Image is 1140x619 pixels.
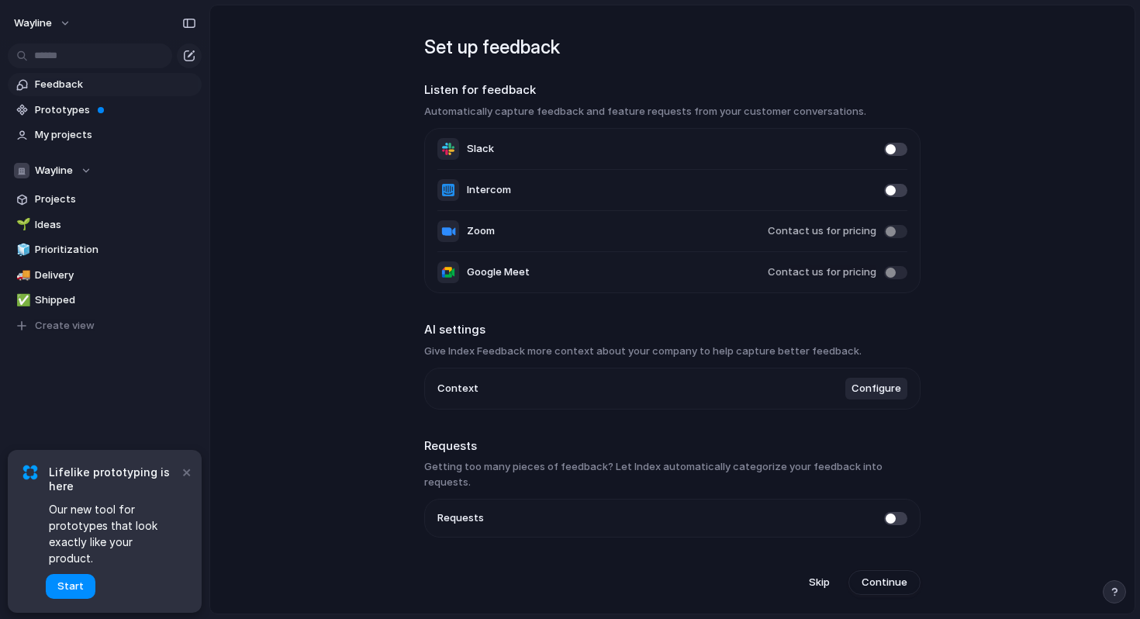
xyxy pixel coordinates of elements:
[467,182,511,198] span: Intercom
[437,381,478,396] span: Context
[46,574,95,599] button: Start
[8,264,202,287] a: 🚚Delivery
[8,99,202,122] a: Prototypes
[14,217,29,233] button: 🌱
[49,465,178,493] span: Lifelike prototyping is here
[35,77,196,92] span: Feedback
[16,216,27,233] div: 🌱
[35,127,196,143] span: My projects
[177,462,195,481] button: Dismiss
[8,159,202,182] button: Wayline
[14,292,29,308] button: ✅
[424,437,921,455] h2: Requests
[424,33,921,61] h1: Set up feedback
[16,266,27,284] div: 🚚
[796,570,842,595] button: Skip
[35,268,196,283] span: Delivery
[35,318,95,334] span: Create view
[35,217,196,233] span: Ideas
[437,510,484,526] span: Requests
[424,81,921,99] h2: Listen for feedback
[16,292,27,309] div: ✅
[14,242,29,258] button: 🧊
[424,459,921,489] h3: Getting too many pieces of feedback? Let Index automatically categorize your feedback into requests.
[16,241,27,259] div: 🧊
[467,141,494,157] span: Slack
[8,314,202,337] button: Create view
[852,381,901,396] span: Configure
[768,265,876,280] span: Contact us for pricing
[35,292,196,308] span: Shipped
[8,213,202,237] a: 🌱Ideas
[8,238,202,261] a: 🧊Prioritization
[845,378,907,399] button: Configure
[8,289,202,312] a: ✅Shipped
[57,579,84,594] span: Start
[35,192,196,207] span: Projects
[768,223,876,239] span: Contact us for pricing
[7,11,79,36] button: Wayline
[8,188,202,211] a: Projects
[424,344,921,359] h3: Give Index Feedback more context about your company to help capture better feedback.
[467,223,495,239] span: Zoom
[35,242,196,258] span: Prioritization
[424,321,921,339] h2: AI settings
[424,104,921,119] h3: Automatically capture feedback and feature requests from your customer conversations.
[14,16,52,31] span: Wayline
[14,268,29,283] button: 🚚
[8,73,202,96] a: Feedback
[467,265,530,280] span: Google Meet
[49,501,178,566] span: Our new tool for prototypes that look exactly like your product.
[35,102,196,118] span: Prototypes
[862,575,907,590] span: Continue
[848,570,921,595] button: Continue
[35,163,73,178] span: Wayline
[809,575,830,590] span: Skip
[8,123,202,147] a: My projects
